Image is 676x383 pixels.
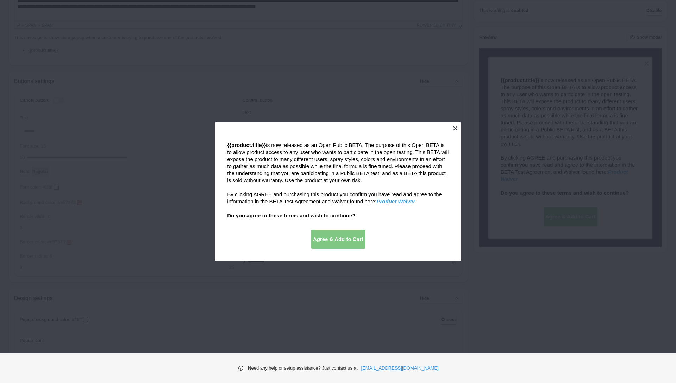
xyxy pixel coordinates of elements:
[361,365,439,372] a: [EMAIL_ADDRESS][DOMAIN_NAME]
[227,191,442,204] span: By clicking AGREE and purchasing this product you confirm you have read and agree to the informat...
[227,212,355,218] span: Do you agree to these terms and wish to continue?
[376,198,415,204] a: Product Waiver
[311,230,365,249] button: Agree & Add to Cart
[227,142,449,183] span: is now released as an Open Public BETA. The purpose of this Open BETA is to allow product access ...
[227,142,266,148] span: {{product.title}}
[3,6,445,59] body: Rich Text Area. Press ALT-0 for help.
